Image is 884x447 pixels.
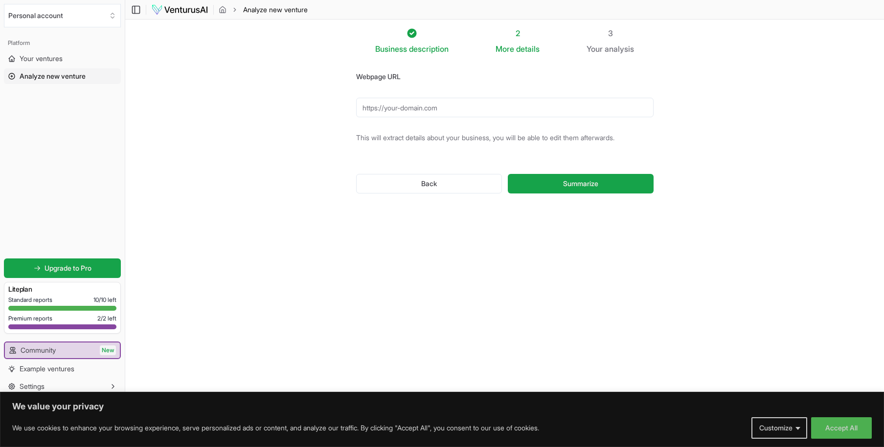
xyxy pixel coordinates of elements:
[4,4,121,27] button: Select an organization
[12,401,872,412] p: We value your privacy
[508,174,653,193] button: Summarize
[219,5,308,15] nav: breadcrumb
[4,68,121,84] a: Analyze new venture
[151,4,208,16] img: logo
[4,258,121,278] a: Upgrade to Pro
[811,417,872,439] button: Accept All
[587,27,634,39] div: 3
[8,315,52,322] span: Premium reports
[100,345,116,355] span: New
[496,43,514,55] span: More
[563,179,598,189] span: Summarize
[4,361,121,377] a: Example ventures
[12,422,539,434] p: We use cookies to enhance your browsing experience, serve personalized ads or content, and analyz...
[243,5,308,15] span: Analyze new venture
[375,43,407,55] span: Business
[5,342,120,358] a: CommunityNew
[4,35,121,51] div: Platform
[93,296,116,304] span: 10 / 10 left
[356,174,502,193] button: Back
[587,43,603,55] span: Your
[496,27,540,39] div: 2
[356,72,401,81] label: Webpage URL
[409,44,449,54] span: description
[20,54,63,64] span: Your ventures
[751,417,807,439] button: Customize
[8,284,116,294] h3: Lite plan
[20,71,86,81] span: Analyze new venture
[8,296,52,304] span: Standard reports
[4,51,121,66] a: Your ventures
[20,382,45,391] span: Settings
[605,44,634,54] span: analysis
[21,345,56,355] span: Community
[516,44,540,54] span: details
[356,98,654,117] input: https://your-domain.com
[97,315,116,322] span: 2 / 2 left
[20,364,74,374] span: Example ventures
[356,133,654,143] p: This will extract details about your business, you will be able to edit them afterwards.
[4,379,121,394] button: Settings
[45,263,91,273] span: Upgrade to Pro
